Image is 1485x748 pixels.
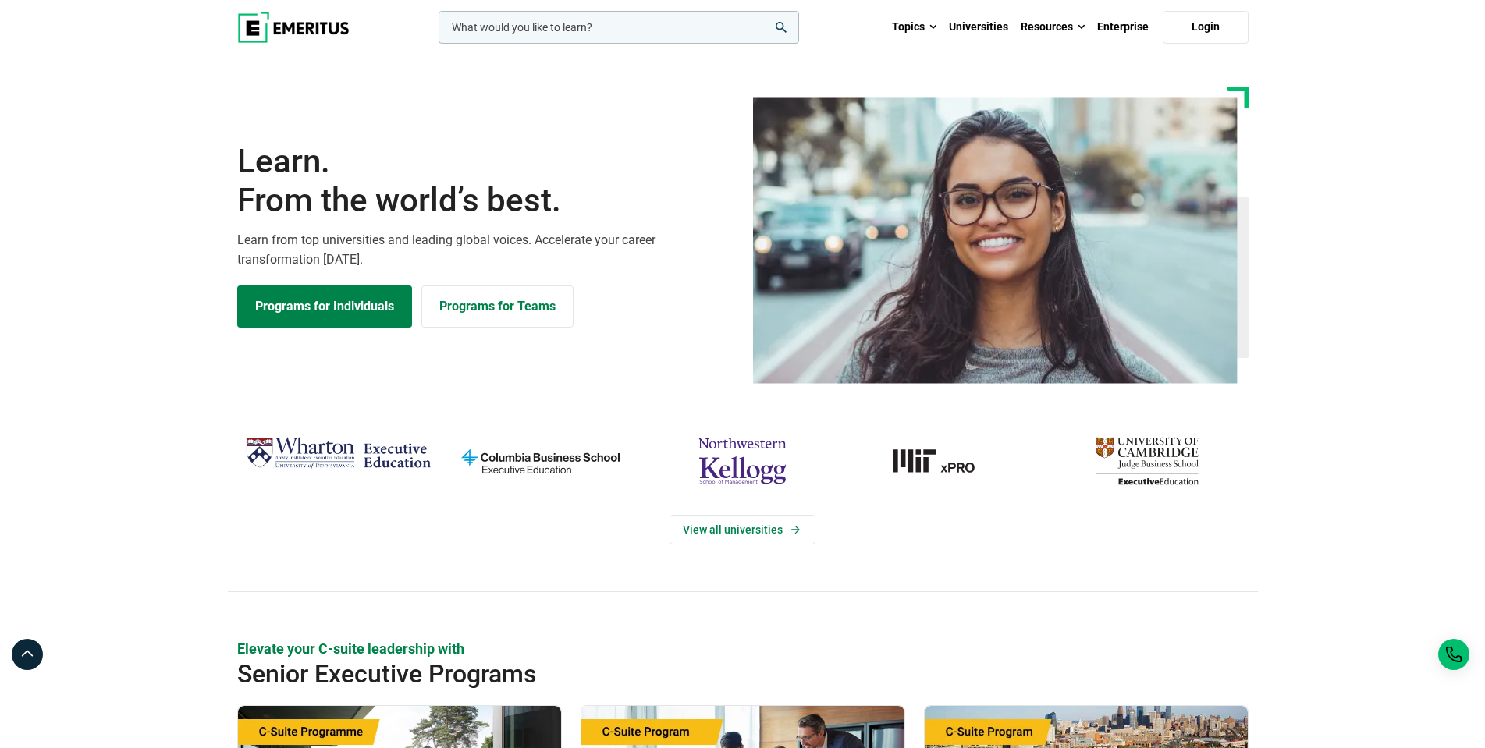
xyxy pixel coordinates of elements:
[851,431,1038,491] img: MIT xPRO
[447,431,634,491] img: columbia-business-school
[237,181,734,220] span: From the world’s best.
[237,285,412,328] a: Explore Programs
[670,515,815,544] a: View Universities
[237,639,1249,658] p: Elevate your C-suite leadership with
[237,658,1147,690] h2: Senior Executive Programs
[753,97,1238,384] img: Learn from the world's best
[1053,431,1240,491] img: cambridge-judge-business-school
[649,431,836,491] img: northwestern-kellogg
[421,285,574,328] a: Explore for Business
[237,230,734,270] p: Learn from top universities and leading global voices. Accelerate your career transformation [DATE].
[851,431,1038,491] a: MIT-xPRO
[237,142,734,221] h1: Learn.
[245,431,432,477] img: Wharton Executive Education
[439,11,799,44] input: woocommerce-product-search-field-0
[1163,11,1249,44] a: Login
